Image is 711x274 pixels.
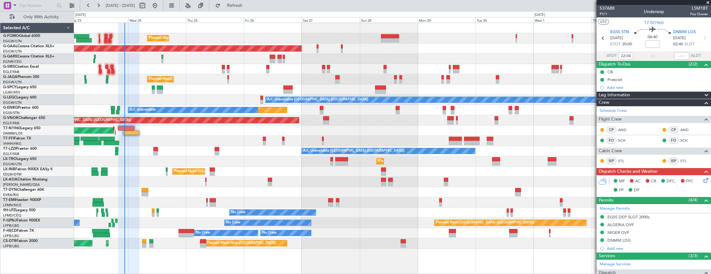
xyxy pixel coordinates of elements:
[3,44,54,48] a: G-GAALCessna Citation XLS+
[599,99,609,106] span: Crew
[33,116,131,125] div: Planned Maint [GEOGRAPHIC_DATA] ([GEOGRAPHIC_DATA])
[16,15,66,19] span: Only With Activity
[226,218,240,227] div: No Crew
[651,178,656,185] span: CR
[130,105,156,115] div: A/C Unavailable
[673,29,696,35] span: DNMM LOS
[196,228,210,238] div: No Crew
[3,239,16,243] span: CS-DTR
[606,158,616,164] div: ISP
[3,137,31,140] a: T7-FFIFalcon 7X
[3,75,39,79] a: G-JAGAPhenom 300
[436,218,534,227] div: Planned Maint [GEOGRAPHIC_DATA] ([GEOGRAPHIC_DATA])
[3,219,16,222] span: F-GPNJ
[3,100,22,105] a: EGGW/LTN
[689,197,698,203] span: (4/4)
[606,53,617,59] span: ATOT
[685,41,695,48] span: ELDT
[607,85,708,90] div: Add new
[3,198,41,202] a: T7-EMIHawker 900XP
[149,34,247,43] div: Planned Maint [GEOGRAPHIC_DATA] ([GEOGRAPHIC_DATA])
[3,106,39,110] a: G-ENRGPraetor 600
[600,11,615,17] span: P1/1
[3,55,17,58] span: G-GARE
[668,158,679,164] div: ISP
[3,49,22,54] a: EGGW/LTN
[680,127,694,133] a: AND
[600,5,615,11] span: 537688
[598,19,609,25] button: UTC
[599,197,613,204] span: Permits
[674,52,689,60] input: --:--
[691,53,701,59] span: ALDT
[667,178,676,185] span: DFC,
[3,147,37,151] a: T7-LZZIPraetor 600
[690,11,708,17] span: Pos Owner
[3,141,21,146] a: VHHH/HKG
[619,178,625,185] span: MF
[599,148,622,155] span: Cabin Crew
[3,157,16,161] span: LX-TRO
[75,12,86,18] div: [DATE]
[3,34,40,38] a: G-FOMOGlobal 6000
[3,121,19,126] a: EGLF/FAB
[3,147,16,151] span: T7-LZZI
[7,12,67,22] button: Only With Activity
[3,188,44,192] a: T7-DYNChallenger 604
[3,96,16,99] span: G-LEGC
[3,80,22,84] a: EGGW/LTN
[3,208,35,212] a: 9H-LPZLegacy 500
[618,138,632,143] a: SCH
[3,44,17,48] span: G-GAAL
[689,61,698,67] span: (2/2)
[600,108,627,114] a: Schedule Crew
[3,59,22,64] a: EGNR/CEG
[606,126,616,133] div: CP
[607,222,634,227] div: ALGERIA OVF
[128,17,186,23] div: Wed 24
[3,126,21,130] span: T7-N1960
[378,157,476,166] div: Planned Maint [GEOGRAPHIC_DATA] ([GEOGRAPHIC_DATA])
[3,85,16,89] span: G-SPCY
[3,106,18,110] span: G-ENRG
[599,168,658,175] span: Dispatch Checks and Weather
[686,178,693,185] span: FFC
[648,34,658,40] span: 06:40
[533,17,591,23] div: Wed 1
[607,69,613,75] div: CB
[680,158,694,164] a: STL
[607,77,622,82] div: Prebrief
[680,138,694,143] a: SCH
[3,234,19,238] a: LFPB/LBG
[3,90,20,95] a: LGAV/ATH
[599,61,630,68] span: Dispatch To-Dos
[360,17,418,23] div: Sun 28
[212,1,250,11] button: Refresh
[618,52,633,60] input: --:--
[267,95,368,104] div: A/C Unavailable [GEOGRAPHIC_DATA] ([GEOGRAPHIC_DATA])
[222,3,248,8] span: Refresh
[599,116,622,123] span: Flight Crew
[3,193,19,197] a: EVRA/RIX
[302,17,360,23] div: Sat 27
[19,1,55,10] input: Trip Number
[149,75,247,84] div: Planned Maint [GEOGRAPHIC_DATA] ([GEOGRAPHIC_DATA])
[3,111,20,115] a: EGSS/STN
[634,187,639,194] span: DP
[3,96,36,99] a: G-LEGCLegacy 600
[3,229,17,233] span: F-HECD
[3,213,21,218] a: LFMD/CEQ
[106,3,135,8] span: [DATE] - [DATE]
[3,208,16,212] span: 9H-LPZ
[231,208,245,217] div: No Crew
[70,17,128,23] div: Tue 23
[644,8,664,15] div: Underway
[618,158,632,164] a: STL
[3,244,19,249] a: LFPB/LBG
[3,34,19,38] span: G-FOMO
[607,238,631,243] div: DNMM LDG
[3,116,45,120] a: G-VNORChallenger 650
[3,126,40,130] a: T7-N1960Legacy 650
[3,172,21,177] a: EDLW/DTM
[607,230,629,235] div: NIGER OVF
